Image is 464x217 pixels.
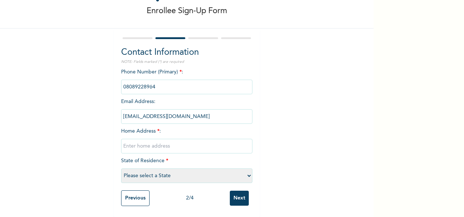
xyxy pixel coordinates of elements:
input: Enter email Address [121,109,252,124]
input: Next [230,191,249,206]
div: 2 / 4 [150,194,230,202]
span: State of Residence [121,158,252,178]
p: Enrollee Sign-Up Form [147,5,227,17]
input: Enter Primary Phone Number [121,80,252,94]
input: Previous [121,190,150,206]
span: Home Address : [121,129,252,149]
h2: Contact Information [121,46,252,59]
span: Email Address : [121,99,252,119]
span: Phone Number (Primary) : [121,69,252,90]
input: Enter home address [121,139,252,153]
p: NOTE: Fields marked (*) are required [121,59,252,65]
